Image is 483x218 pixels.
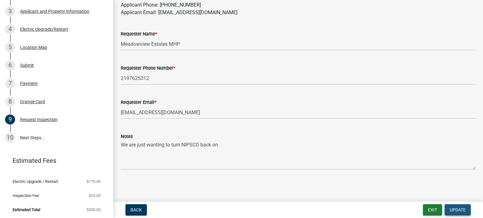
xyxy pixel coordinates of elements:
[86,179,101,183] span: $175.00
[5,6,15,16] div: 3
[20,9,89,13] div: Applicant and Property Information
[20,27,68,31] div: Electric Upgrade/Restart
[13,179,58,183] span: Electric Upgrade / Restart
[445,204,471,215] button: Update
[5,78,15,88] div: 7
[20,45,47,50] div: Location Map
[20,117,58,122] div: Request Inspection
[5,97,15,107] div: 8
[121,135,133,139] label: Notes
[5,60,15,70] div: 6
[13,194,39,198] span: Inspection Fee
[20,81,38,86] div: Payment
[5,154,103,167] a: Estimated Fees
[5,42,15,52] div: 5
[5,114,15,125] div: 9
[125,204,147,215] button: Back
[89,194,101,198] span: $25.00
[86,208,101,212] span: $200.00
[13,208,40,212] span: Estimated Total
[121,32,157,36] label: Requester Name
[450,207,466,212] span: Update
[130,207,142,212] span: Back
[5,133,15,143] div: 10
[121,66,175,71] label: Requester Phone Number
[121,100,156,105] label: Requester Email
[20,63,34,67] div: Submit
[423,204,442,215] button: Exit
[20,99,45,104] div: Orange Card
[5,24,15,34] div: 4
